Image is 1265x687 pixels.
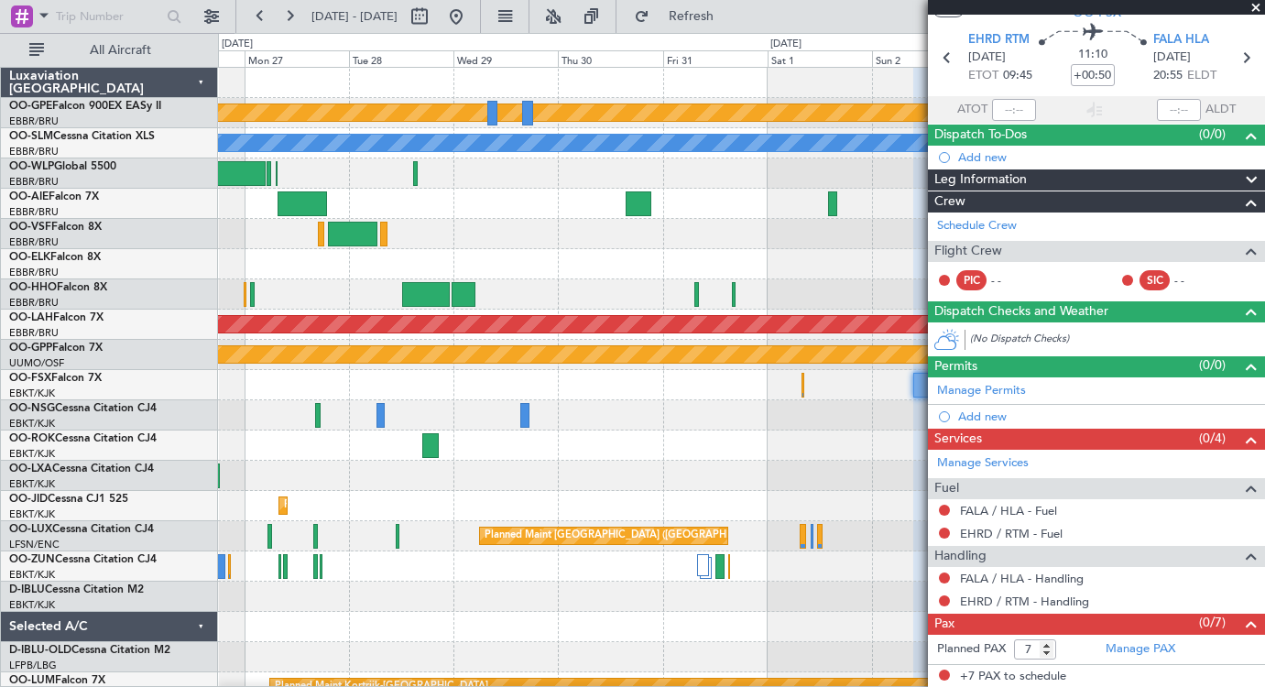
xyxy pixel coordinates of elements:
div: SIC [1140,270,1170,290]
span: 20:55 [1153,67,1183,85]
a: OO-SLMCessna Citation XLS [9,131,155,142]
span: ELDT [1187,67,1216,85]
span: OO-GPE [9,101,52,112]
a: EBBR/BRU [9,326,59,340]
span: (0/0) [1199,355,1226,375]
span: Dispatch Checks and Weather [934,301,1108,322]
div: - - [991,272,1032,289]
a: Manage PAX [1106,640,1175,659]
a: OO-ELKFalcon 8X [9,252,101,263]
span: OO-LUX [9,524,52,535]
div: Planned Maint [GEOGRAPHIC_DATA] ([GEOGRAPHIC_DATA]) [485,522,773,550]
div: (No Dispatch Checks) [970,332,1265,351]
a: OO-ROKCessna Citation CJ4 [9,433,157,444]
span: ETOT [968,67,998,85]
span: ATOT [957,101,987,119]
a: LFPB/LBG [9,659,57,672]
a: FALA / HLA - Fuel [960,503,1057,518]
a: LFSN/ENC [9,538,60,551]
span: [DATE] [968,49,1006,67]
div: Add new [958,149,1256,165]
a: EBBR/BRU [9,235,59,249]
a: EBKT/KJK [9,568,55,582]
a: OO-GPPFalcon 7X [9,343,103,354]
a: FALA / HLA - Handling [960,571,1084,586]
span: OO-ROK [9,433,55,444]
span: OO-HHO [9,282,57,293]
span: OO-VSF [9,222,51,233]
a: OO-HHOFalcon 8X [9,282,107,293]
a: Manage Services [937,454,1029,473]
div: Mon 27 [245,50,349,67]
a: Schedule Crew [937,217,1017,235]
a: OO-AIEFalcon 7X [9,191,99,202]
a: OO-FSXFalcon 7X [9,373,102,384]
span: (0/7) [1199,613,1226,632]
a: D-IBLUCessna Citation M2 [9,584,144,595]
span: FALA HLA [1153,31,1209,49]
span: Leg Information [934,169,1027,191]
span: D-IBLU [9,584,45,595]
a: OO-LXACessna Citation CJ4 [9,463,154,474]
span: [DATE] - [DATE] [311,8,398,25]
div: Fri 31 [663,50,768,67]
a: UUMO/OSF [9,356,64,370]
a: OO-ZUNCessna Citation CJ4 [9,554,157,565]
a: EBKT/KJK [9,477,55,491]
a: EBBR/BRU [9,205,59,219]
div: [DATE] [222,37,253,52]
span: 11:10 [1078,46,1107,64]
a: OO-VSFFalcon 8X [9,222,102,233]
a: OO-WLPGlobal 5500 [9,161,116,172]
span: OO-ELK [9,252,50,263]
a: OO-LAHFalcon 7X [9,312,104,323]
a: EHRD / RTM - Handling [960,594,1089,609]
div: Thu 30 [558,50,662,67]
button: Refresh [626,2,736,31]
span: EHRD RTM [968,31,1030,49]
a: OO-LUXCessna Citation CJ4 [9,524,154,535]
span: Flight Crew [934,241,1002,262]
input: Trip Number [56,3,161,30]
a: EBBR/BRU [9,266,59,279]
a: EBBR/BRU [9,175,59,189]
span: OO-JID [9,494,48,505]
button: All Aircraft [20,36,199,65]
a: Manage Permits [937,382,1026,400]
span: (0/4) [1199,429,1226,448]
span: Refresh [653,10,730,23]
span: Dispatch To-Dos [934,125,1027,146]
a: EBKT/KJK [9,507,55,521]
div: Wed 29 [453,50,558,67]
span: ALDT [1205,101,1236,119]
span: OO-NSG [9,403,55,414]
span: OO-SLM [9,131,53,142]
span: OO-LUM [9,675,55,686]
div: Sun 2 [872,50,976,67]
span: D-IBLU-OLD [9,645,71,656]
a: OO-GPEFalcon 900EX EASy II [9,101,161,112]
span: 09:45 [1003,67,1032,85]
span: +7 PAX to schedule [960,668,1066,686]
span: OO-AIE [9,191,49,202]
span: OO-FSX [9,373,51,384]
a: EBBR/BRU [9,114,59,128]
span: OO-ZUN [9,554,55,565]
span: [DATE] [1153,49,1191,67]
a: EBKT/KJK [9,387,55,400]
div: [DATE] [770,37,802,52]
span: Pax [934,614,954,635]
div: Planned Maint Kortrijk-[GEOGRAPHIC_DATA] [284,492,497,519]
a: OO-LUMFalcon 7X [9,675,105,686]
a: EBKT/KJK [9,417,55,431]
span: Services [934,429,982,450]
span: Permits [934,356,977,377]
a: OO-NSGCessna Citation CJ4 [9,403,157,414]
div: Sat 1 [768,50,872,67]
a: OO-JIDCessna CJ1 525 [9,494,128,505]
div: Tue 28 [349,50,453,67]
div: PIC [956,270,987,290]
span: (0/0) [1199,125,1226,144]
span: Crew [934,191,965,213]
span: OO-LXA [9,463,52,474]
